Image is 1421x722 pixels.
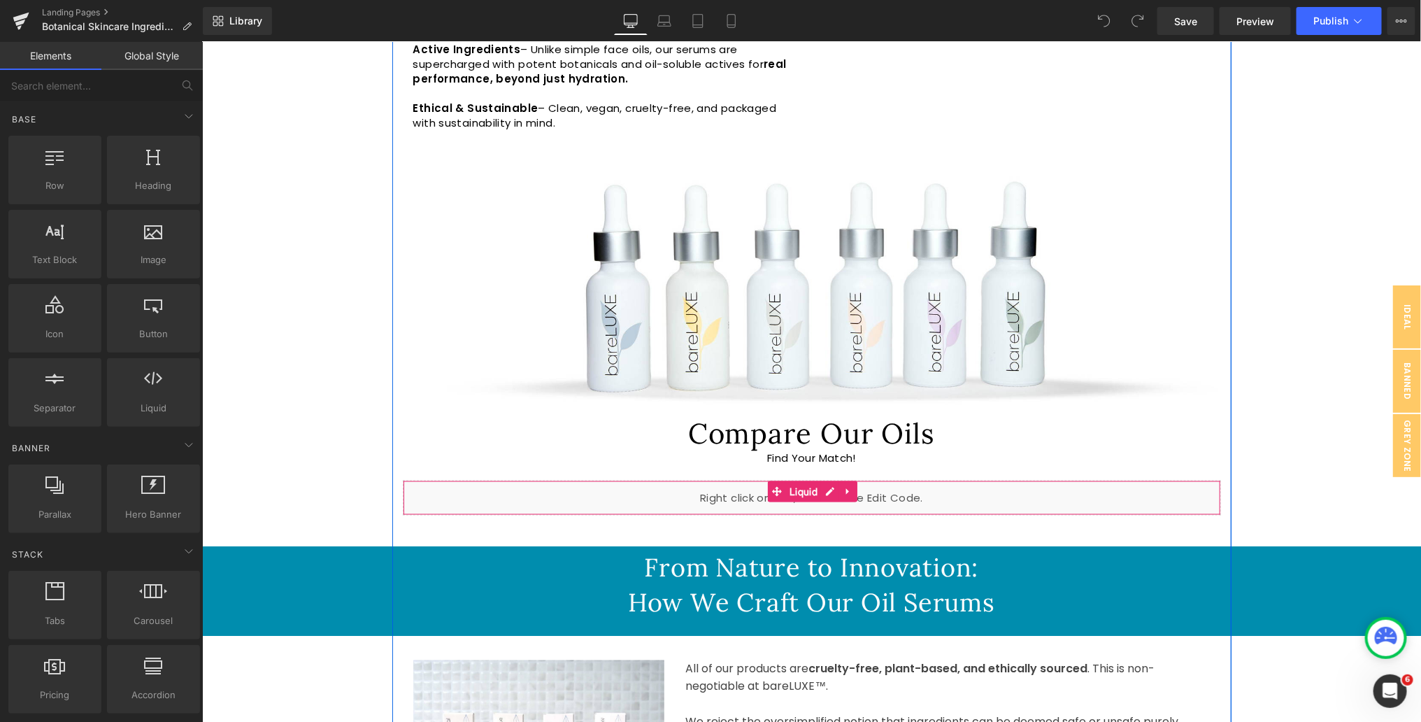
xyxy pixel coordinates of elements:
span: Liquid [111,401,196,416]
button: More [1387,7,1415,35]
span: Heading [111,178,196,193]
a: Global Style [101,42,203,70]
span: Accordion [111,688,196,702]
button: Publish [1297,7,1382,35]
p: – Clean, vegan, cruelty-free, and packaged with sustainability in mind. [211,44,599,88]
span: Banned [1191,308,1219,371]
span: Liquid [584,439,619,460]
p: All of our products are . This is non-negotiable at bareLUXE™. [483,618,1008,654]
a: Mobile [715,7,748,35]
strong: real performance, beyond just hydration. [211,15,585,44]
h1: Compare Our Oils [201,375,1019,409]
span: Pricing [13,688,97,702]
a: Tablet [681,7,715,35]
strong: Ethical & Sustainable [211,59,336,73]
span: Grey Zone [1191,372,1219,435]
span: Library [229,15,262,27]
span: Base [10,113,38,126]
span: Hero Banner [111,507,196,522]
span: Botanical Skincare Ingredients & Formulations [42,21,176,32]
span: Parallax [13,507,97,522]
span: Text Block [13,253,97,267]
span: Row [13,178,97,193]
a: Expand / Collapse [637,439,655,460]
span: Tabs [13,614,97,628]
div: Find Your Match! [201,409,1019,423]
strong: cruelty-free, plant-based, and ethically sourced [606,619,885,635]
span: Separator [13,401,97,416]
a: Desktop [614,7,648,35]
a: Preview [1220,7,1291,35]
iframe: Intercom live chat [1373,674,1407,708]
span: Stack [10,548,45,561]
a: Laptop [648,7,681,35]
a: New Library [203,7,272,35]
span: Preview [1236,14,1274,29]
span: Ideal ingredients [1163,243,1219,306]
img: bareLUXE Collection Oil Serums [201,88,1019,375]
span: Icon [13,327,97,341]
span: Banner [10,441,52,455]
span: Save [1174,14,1197,29]
button: Redo [1124,7,1152,35]
span: 6 [1402,674,1413,686]
span: Button [111,327,196,341]
span: Image [111,253,196,267]
a: Landing Pages [42,7,203,18]
span: Publish [1313,15,1348,27]
span: Carousel [111,614,196,628]
button: Undo [1090,7,1118,35]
